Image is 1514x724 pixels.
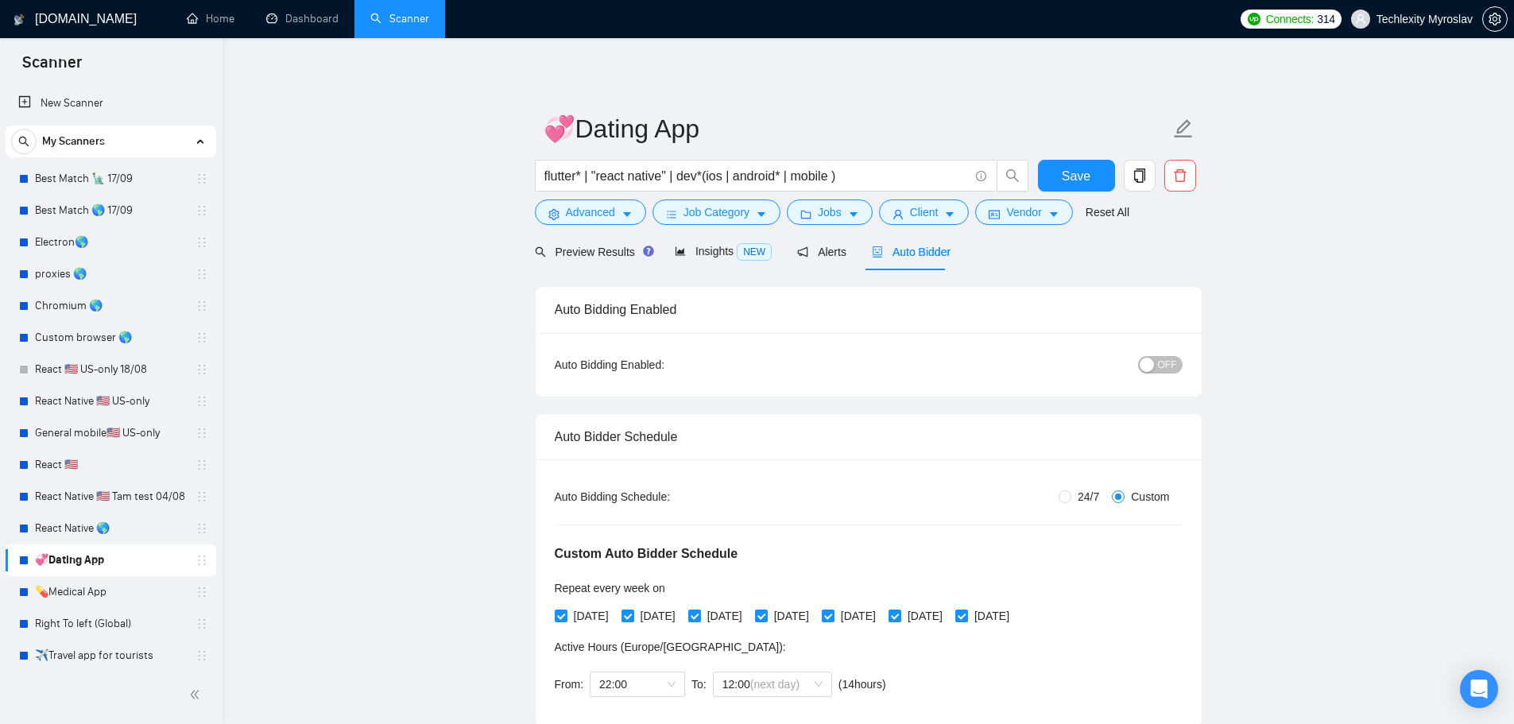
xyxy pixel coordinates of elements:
span: setting [1483,13,1507,25]
button: userClientcaret-down [879,199,970,225]
span: search [12,136,36,147]
span: holder [196,427,208,439]
span: [DATE] [567,607,615,625]
button: search [11,129,37,154]
span: holder [196,522,208,535]
button: delete [1164,160,1196,192]
span: NEW [737,243,772,261]
a: searchScanner [370,12,429,25]
a: setting [1482,13,1508,25]
li: New Scanner [6,87,216,119]
a: General mobile🇺🇸 US-only [35,417,186,449]
span: 24/7 [1071,488,1105,505]
button: idcardVendorcaret-down [975,199,1072,225]
button: Save [1038,160,1115,192]
span: search [997,168,1028,183]
span: holder [196,618,208,630]
a: proxies 🌎 [35,258,186,290]
a: 💊Medical App [35,576,186,608]
button: copy [1124,160,1156,192]
a: Chromium 🌎 [35,290,186,322]
span: [DATE] [968,607,1016,625]
span: holder [196,331,208,344]
span: edit [1173,118,1194,139]
span: holder [196,363,208,376]
span: caret-down [621,208,633,220]
span: [DATE] [634,607,682,625]
span: holder [196,268,208,281]
span: search [535,246,546,257]
span: notification [797,246,808,257]
span: Preview Results [535,246,649,258]
a: Best Match 🌎 17/09 [35,195,186,226]
button: settingAdvancedcaret-down [535,199,646,225]
span: holder [196,236,208,249]
span: [DATE] [901,607,949,625]
span: delete [1165,168,1195,183]
span: To: [691,678,707,691]
span: Auto Bidder [872,246,951,258]
a: React 🇺🇸 US-only 18/08 [35,354,186,385]
span: robot [872,246,883,257]
span: Jobs [818,203,842,221]
span: holder [196,395,208,408]
span: holder [196,554,208,567]
span: caret-down [944,208,955,220]
input: Search Freelance Jobs... [544,166,969,186]
a: ✈️Travel app for tourists [35,640,186,672]
span: 12:00 [722,672,823,696]
span: 314 [1317,10,1334,28]
a: React Native 🇺🇸 US-only [35,385,186,417]
span: bars [666,208,677,220]
a: Reset All [1086,203,1129,221]
a: homeHome [187,12,234,25]
span: double-left [189,687,205,703]
div: Tooltip anchor [641,244,656,258]
div: Auto Bidding Enabled [555,287,1183,332]
a: React 🇺🇸 [35,449,186,481]
a: Right To left (Global) [35,608,186,640]
span: [DATE] [834,607,882,625]
span: holder [196,459,208,471]
button: folderJobscaret-down [787,199,873,225]
div: Auto Bidding Schedule: [555,488,764,505]
img: logo [14,7,25,33]
button: barsJob Categorycaret-down [652,199,780,225]
span: Custom [1125,488,1175,505]
span: holder [196,204,208,217]
span: Scanner [10,51,95,84]
span: Advanced [566,203,615,221]
span: [DATE] [701,607,749,625]
img: upwork-logo.png [1248,13,1260,25]
span: holder [196,490,208,503]
span: area-chart [675,246,686,257]
span: caret-down [756,208,767,220]
span: 22:00 [599,672,676,696]
span: user [1355,14,1366,25]
div: Open Intercom Messenger [1460,670,1498,708]
div: Auto Bidding Enabled: [555,356,764,374]
a: New Scanner [18,87,203,119]
span: (next day) [750,678,800,691]
span: caret-down [848,208,859,220]
button: setting [1482,6,1508,32]
span: My Scanners [42,126,105,157]
span: holder [196,300,208,312]
span: info-circle [976,171,986,181]
a: React Native 🇺🇸 Tam test 04/08 [35,481,186,513]
span: Repeat every week on [555,582,665,594]
span: Save [1062,166,1090,186]
span: Insights [675,245,772,257]
span: holder [196,172,208,185]
span: setting [548,208,560,220]
span: copy [1125,168,1155,183]
a: Custom browser 🌎 [35,322,186,354]
span: idcard [989,208,1000,220]
span: Client [910,203,939,221]
span: [DATE] [768,607,815,625]
span: holder [196,586,208,598]
span: OFF [1158,356,1177,374]
a: React Native 🌎 [35,513,186,544]
span: ( 14 hours) [838,678,886,691]
span: Connects: [1266,10,1314,28]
